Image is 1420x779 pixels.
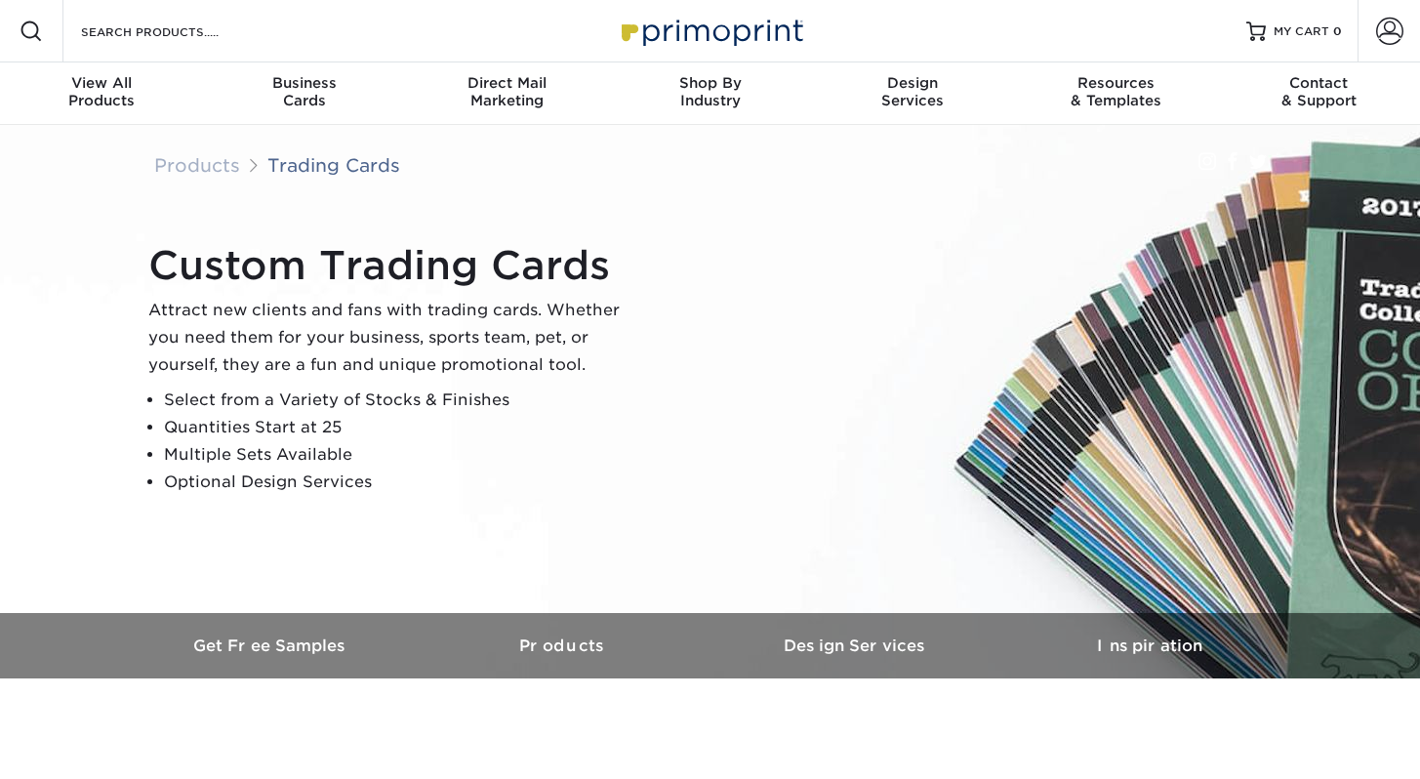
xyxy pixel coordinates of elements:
a: Contact& Support [1217,62,1420,125]
li: Optional Design Services [164,469,636,496]
span: Business [203,74,406,92]
a: Inspiration [1003,613,1296,678]
span: Contact [1217,74,1420,92]
a: Get Free Samples [125,613,418,678]
div: Industry [609,74,812,109]
div: Marketing [406,74,609,109]
p: Attract new clients and fans with trading cards. Whether you need them for your business, sports ... [148,297,636,379]
a: Resources& Templates [1014,62,1217,125]
input: SEARCH PRODUCTS..... [79,20,269,43]
div: & Support [1217,74,1420,109]
h3: Products [418,636,710,655]
div: Cards [203,74,406,109]
span: 0 [1333,24,1342,38]
a: Trading Cards [267,154,400,176]
span: Shop By [609,74,812,92]
h1: Custom Trading Cards [148,242,636,289]
div: Services [811,74,1014,109]
span: MY CART [1274,23,1329,40]
span: Direct Mail [406,74,609,92]
li: Select from a Variety of Stocks & Finishes [164,387,636,414]
span: Resources [1014,74,1217,92]
a: BusinessCards [203,62,406,125]
img: Primoprint [613,10,808,52]
a: Design Services [710,613,1003,678]
h3: Design Services [710,636,1003,655]
a: Products [418,613,710,678]
a: DesignServices [811,62,1014,125]
span: Design [811,74,1014,92]
div: & Templates [1014,74,1217,109]
a: Direct MailMarketing [406,62,609,125]
li: Quantities Start at 25 [164,414,636,441]
a: Products [154,154,240,176]
a: Shop ByIndustry [609,62,812,125]
h3: Get Free Samples [125,636,418,655]
li: Multiple Sets Available [164,441,636,469]
h3: Inspiration [1003,636,1296,655]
